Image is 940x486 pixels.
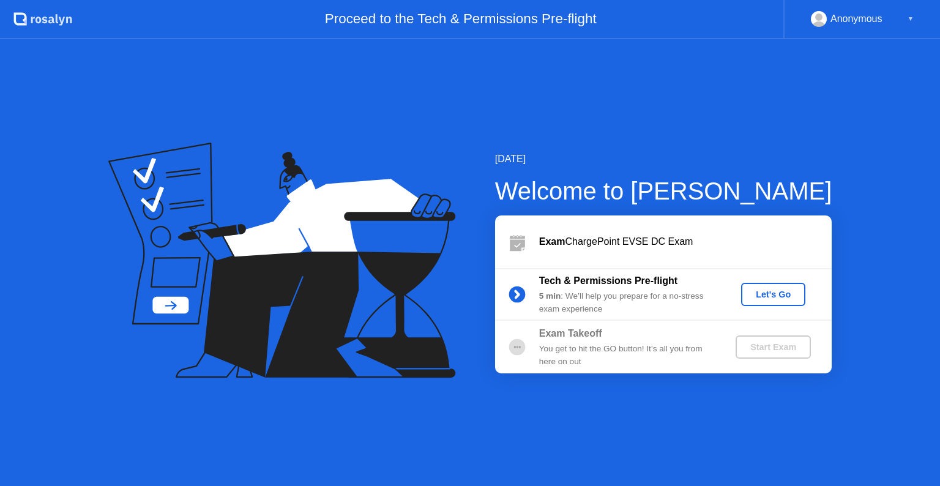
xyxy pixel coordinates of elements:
div: : We’ll help you prepare for a no-stress exam experience [539,290,715,315]
div: ▼ [908,11,914,27]
div: Let's Go [746,290,800,299]
div: Anonymous [830,11,882,27]
b: Exam [539,236,565,247]
b: Exam Takeoff [539,328,602,338]
div: Welcome to [PERSON_NAME] [495,173,832,209]
button: Let's Go [741,283,805,306]
b: 5 min [539,291,561,301]
b: Tech & Permissions Pre-flight [539,275,677,286]
div: [DATE] [495,152,832,166]
div: You get to hit the GO button! It’s all you from here on out [539,343,715,368]
div: Start Exam [740,342,806,352]
button: Start Exam [736,335,811,359]
div: ChargePoint EVSE DC Exam [539,234,832,249]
